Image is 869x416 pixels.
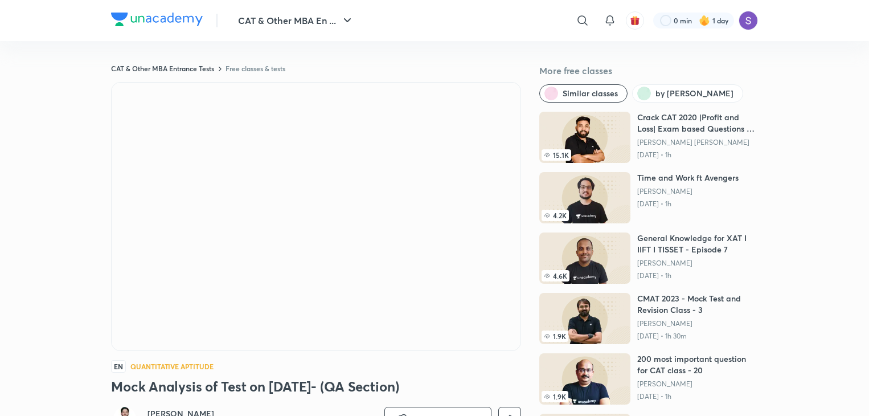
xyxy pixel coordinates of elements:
p: [DATE] • 1h 30m [637,332,758,341]
img: avatar [630,15,640,26]
button: CAT & Other MBA En ... [231,9,361,32]
button: by Ravi Kumar [632,84,743,103]
p: [DATE] • 1h [637,271,758,280]
span: 15.1K [542,149,571,161]
iframe: Class [112,83,520,350]
span: 4.6K [542,270,569,282]
span: 1.9K [542,391,568,402]
h6: General Knowledge for XAT I IIFT I TISSET - Episode 7 [637,233,758,255]
a: Company Logo [111,13,203,29]
a: [PERSON_NAME] [637,187,739,196]
p: [DATE] • 1h [637,199,739,209]
h3: Mock Analysis of Test on [DATE]- (QA Section) [111,377,521,395]
h6: CMAT 2023 - Mock Test and Revision Class - 3 [637,293,758,316]
button: Similar classes [539,84,628,103]
h4: Quantitative Aptitude [130,363,214,370]
span: 4.2K [542,210,569,221]
button: avatar [626,11,644,30]
a: [PERSON_NAME] [PERSON_NAME] [637,138,758,147]
h6: 200 most important question for CAT class - 20 [637,353,758,376]
p: [DATE] • 1h [637,392,758,401]
p: [DATE] • 1h [637,150,758,160]
img: Company Logo [111,13,203,26]
a: [PERSON_NAME] [637,259,758,268]
h5: More free classes [539,64,758,78]
h6: Time and Work ft Avengers [637,172,739,183]
span: EN [111,360,126,373]
a: [PERSON_NAME] [637,380,758,389]
img: Sapara Premji [739,11,758,30]
span: 1.9K [542,331,568,342]
a: CAT & Other MBA Entrance Tests [111,64,214,73]
h6: Crack CAT 2020 |Profit and Loss| Exam based Questions by [PERSON_NAME] [637,112,758,134]
span: by Ravi Kumar [655,88,733,99]
a: [PERSON_NAME] [637,319,758,328]
span: Similar classes [563,88,618,99]
a: Free classes & tests [226,64,285,73]
img: streak [699,15,710,26]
